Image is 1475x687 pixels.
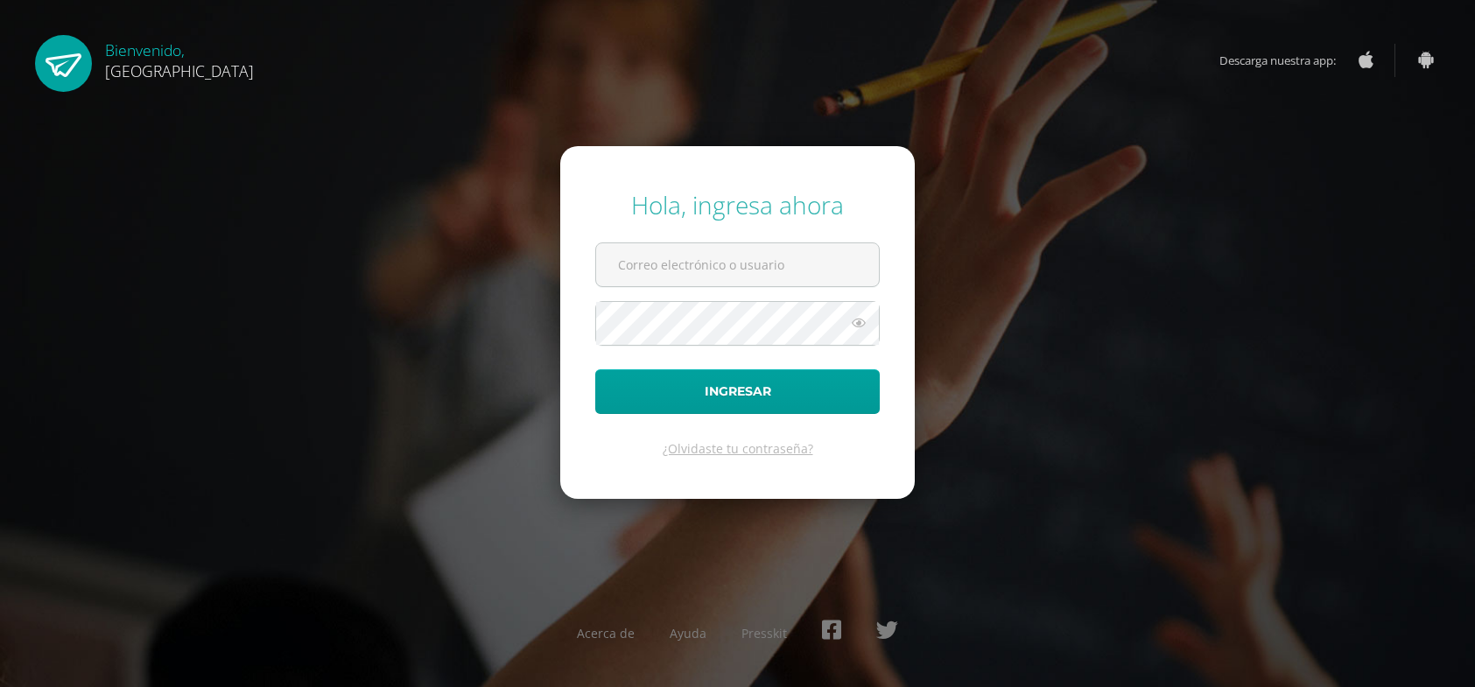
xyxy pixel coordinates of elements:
div: Bienvenido, [105,35,254,81]
a: Acerca de [577,625,635,641]
div: Hola, ingresa ahora [595,188,880,221]
a: ¿Olvidaste tu contraseña? [663,440,813,457]
a: Ayuda [670,625,706,641]
button: Ingresar [595,369,880,414]
span: [GEOGRAPHIC_DATA] [105,60,254,81]
input: Correo electrónico o usuario [596,243,879,286]
a: Presskit [741,625,787,641]
span: Descarga nuestra app: [1219,44,1353,77]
